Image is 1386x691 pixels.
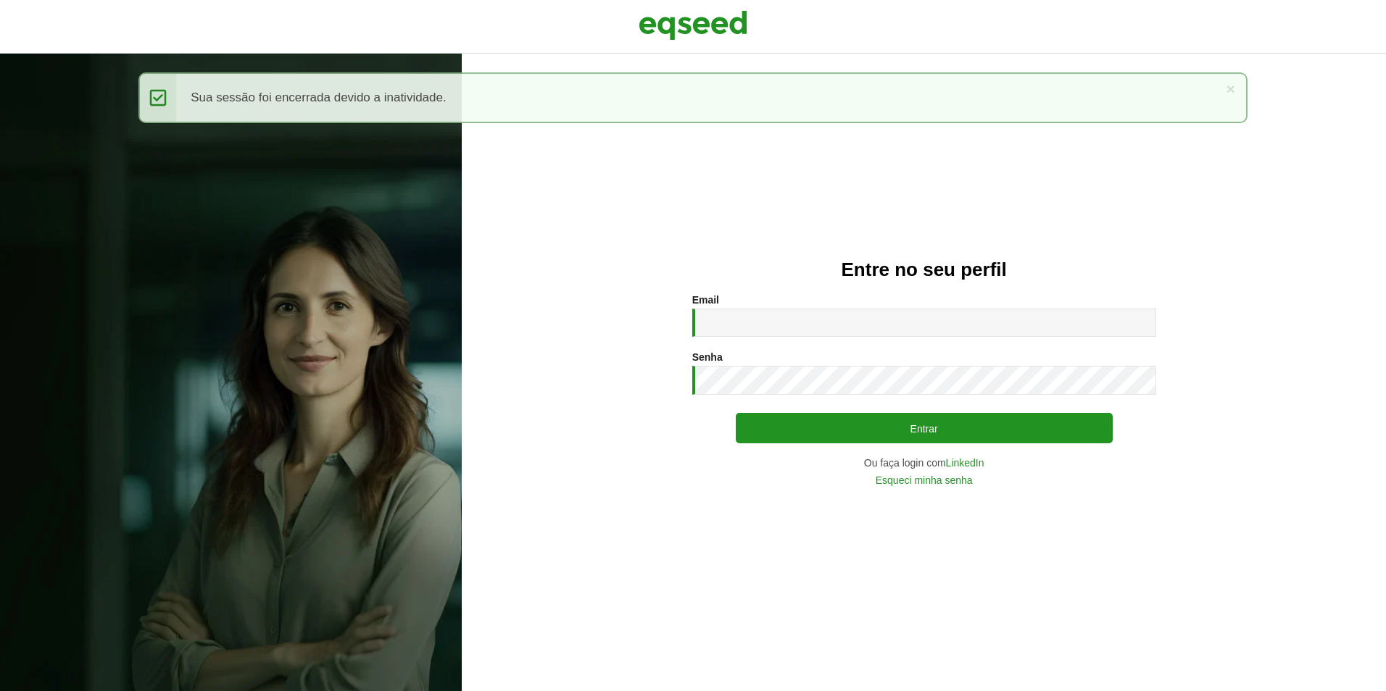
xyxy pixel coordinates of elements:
[1227,81,1235,96] a: ×
[138,72,1248,123] div: Sua sessão foi encerrada devido a inatividade.
[639,7,747,43] img: EqSeed Logo
[876,475,973,485] a: Esqueci minha senha
[692,352,723,362] label: Senha
[736,413,1113,443] button: Entrar
[491,259,1357,280] h2: Entre no seu perfil
[692,458,1156,468] div: Ou faça login com
[946,458,984,468] a: LinkedIn
[692,295,719,305] label: Email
